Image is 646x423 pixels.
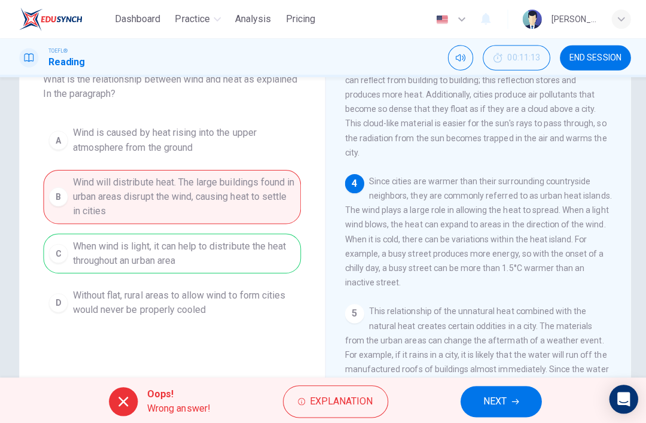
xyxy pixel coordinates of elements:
[279,8,318,30] button: Pricing
[229,8,275,30] button: Analysis
[174,12,209,26] span: Practice
[308,391,371,407] span: Explanation
[114,12,160,26] span: Dashboard
[343,175,608,285] span: Since cities are warmer than their surrounding countryside neighbors, they are commonly referred ...
[480,45,547,70] div: Hide
[19,7,109,31] a: EduSynch logo
[147,399,209,413] span: Wrong answer!
[458,384,538,415] button: NEXT
[109,8,164,30] button: Dashboard
[48,46,67,54] span: TOEFL®
[169,8,224,30] button: Practice
[284,12,313,26] span: Pricing
[480,45,547,70] button: 00:11:13
[548,12,593,26] div: [PERSON_NAME]
[147,385,209,399] span: Oops!
[504,53,537,62] span: 00:11:13
[343,173,362,192] div: 4
[43,72,299,101] span: What is the relationship between wind and heat as explained In the paragraph?
[605,382,634,411] div: Open Intercom Messenger
[48,54,84,69] h1: Reading
[480,391,504,407] span: NEXT
[566,53,617,62] span: END SESSION
[519,10,538,29] img: Profile picture
[343,302,362,321] div: 5
[281,383,386,415] button: Explanation
[432,15,447,24] img: en
[234,12,270,26] span: Analysis
[19,7,82,31] img: EduSynch logo
[556,45,627,70] button: END SESSION
[445,45,470,70] div: Mute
